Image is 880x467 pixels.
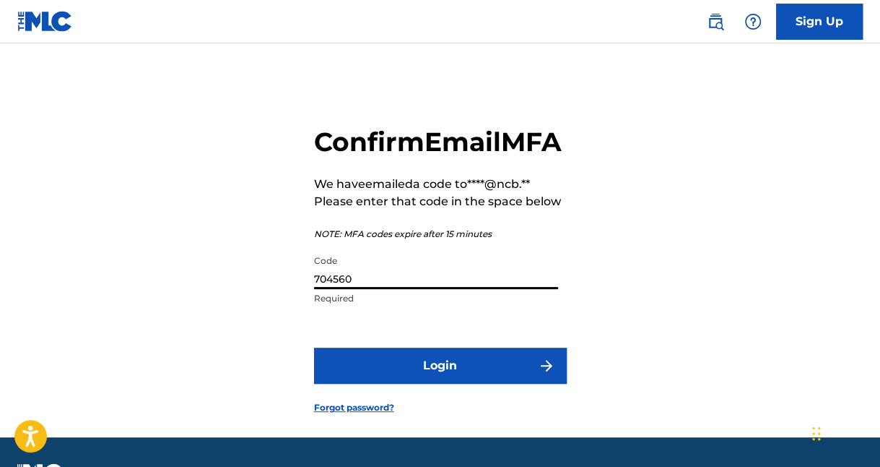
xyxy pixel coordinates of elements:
iframe: Chat Widget [808,398,880,467]
p: NOTE: MFA codes expire after 15 minutes [314,228,562,241]
h2: Confirm Email MFA [314,126,562,158]
p: We have emailed a code to ****@ncb.** [314,176,562,193]
a: Sign Up [776,4,863,40]
img: f7272a7cc735f4ea7f67.svg [538,357,555,374]
div: Help [739,7,767,36]
img: search [707,13,724,30]
img: MLC Logo [17,11,73,32]
p: Please enter that code in the space below [314,193,562,210]
div: Træk [812,412,821,455]
div: Chat-widget [808,398,880,467]
img: help [744,13,762,30]
button: Login [314,348,567,384]
p: Required [314,292,558,305]
a: Public Search [701,7,730,36]
a: Forgot password? [314,401,394,414]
